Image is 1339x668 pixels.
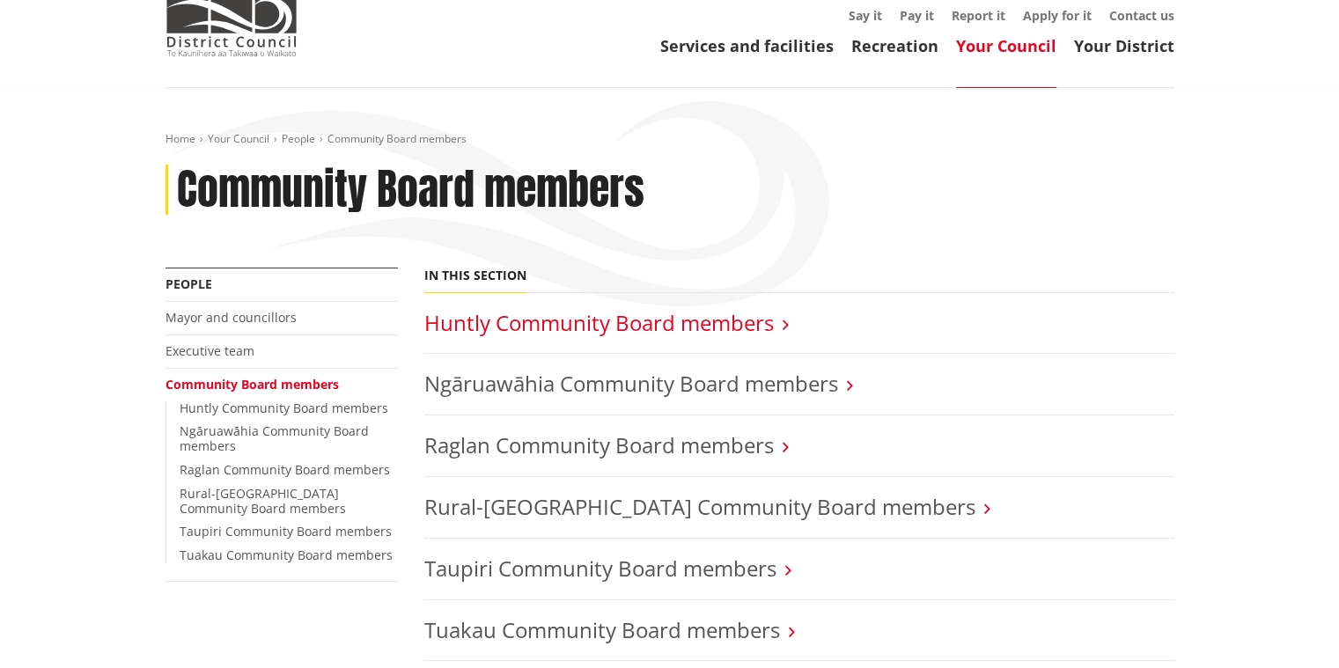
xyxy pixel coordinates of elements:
[1258,594,1321,657] iframe: Messenger Launcher
[208,131,269,146] a: Your Council
[166,376,339,393] a: Community Board members
[166,132,1174,147] nav: breadcrumb
[180,461,390,478] a: Raglan Community Board members
[166,342,254,359] a: Executive team
[166,309,297,326] a: Mayor and councillors
[180,547,393,563] a: Tuakau Community Board members
[166,275,212,292] a: People
[424,615,780,644] a: Tuakau Community Board members
[660,35,834,56] a: Services and facilities
[849,7,882,24] a: Say it
[180,485,346,517] a: Rural-[GEOGRAPHIC_DATA] Community Board members
[1074,35,1174,56] a: Your District
[180,523,392,540] a: Taupiri Community Board members
[282,131,315,146] a: People
[1023,7,1092,24] a: Apply for it
[177,165,644,216] h1: Community Board members
[956,35,1056,56] a: Your Council
[424,430,774,459] a: Raglan Community Board members
[424,308,774,337] a: Huntly Community Board members
[1109,7,1174,24] a: Contact us
[424,369,838,398] a: Ngāruawāhia Community Board members
[180,400,388,416] a: Huntly Community Board members
[424,268,526,283] h5: In this section
[952,7,1005,24] a: Report it
[424,554,776,583] a: Taupiri Community Board members
[180,422,369,454] a: Ngāruawāhia Community Board members
[851,35,938,56] a: Recreation
[424,492,975,521] a: Rural-[GEOGRAPHIC_DATA] Community Board members
[327,131,467,146] span: Community Board members
[166,131,195,146] a: Home
[900,7,934,24] a: Pay it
